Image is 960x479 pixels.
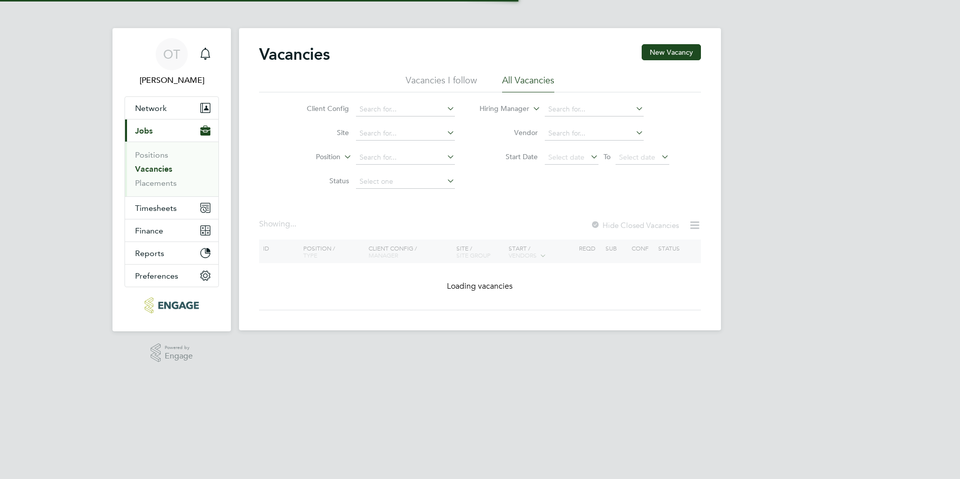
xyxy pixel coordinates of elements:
[125,265,218,287] button: Preferences
[135,249,164,258] span: Reports
[165,343,193,352] span: Powered by
[125,74,219,86] span: Olivia Triassi
[545,102,644,116] input: Search for...
[548,153,584,162] span: Select date
[259,219,298,229] div: Showing
[135,203,177,213] span: Timesheets
[125,219,218,242] button: Finance
[135,226,163,235] span: Finance
[480,152,538,161] label: Start Date
[125,38,219,86] a: OT[PERSON_NAME]
[356,151,455,165] input: Search for...
[165,352,193,361] span: Engage
[283,152,340,162] label: Position
[480,128,538,137] label: Vendor
[601,150,614,163] span: To
[619,153,655,162] span: Select date
[151,343,193,363] a: Powered byEngage
[356,175,455,189] input: Select one
[145,297,198,313] img: huntereducation-logo-retina.png
[291,176,349,185] label: Status
[545,127,644,141] input: Search for...
[125,242,218,264] button: Reports
[163,48,180,61] span: OT
[112,28,231,331] nav: Main navigation
[135,150,168,160] a: Positions
[642,44,701,60] button: New Vacancy
[125,97,218,119] button: Network
[125,142,218,196] div: Jobs
[356,127,455,141] input: Search for...
[590,220,679,230] label: Hide Closed Vacancies
[406,74,477,92] li: Vacancies I follow
[471,104,529,114] label: Hiring Manager
[135,103,167,113] span: Network
[290,219,296,229] span: ...
[356,102,455,116] input: Search for...
[135,164,172,174] a: Vacancies
[135,271,178,281] span: Preferences
[135,178,177,188] a: Placements
[135,126,153,136] span: Jobs
[125,197,218,219] button: Timesheets
[502,74,554,92] li: All Vacancies
[125,297,219,313] a: Go to home page
[259,44,330,64] h2: Vacancies
[125,119,218,142] button: Jobs
[291,104,349,113] label: Client Config
[291,128,349,137] label: Site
